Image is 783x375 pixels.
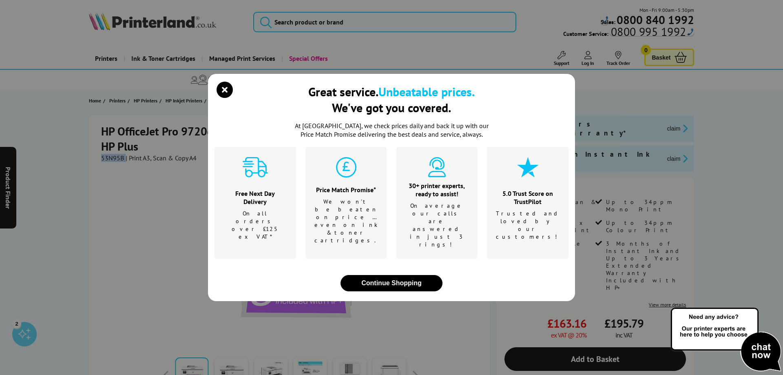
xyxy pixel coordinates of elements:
[496,189,560,206] div: 5.0 Trust Score on TrustPilot
[407,202,468,249] p: On average our calls are answered in just 3 rings!
[308,84,475,115] div: Great service. We've got you covered.
[225,210,286,241] p: On all orders over £125 ex VAT*
[407,182,468,198] div: 30+ printer experts, ready to assist!
[314,198,378,244] p: We won't be beaten on price …even on ink & toner cartridges.
[290,122,493,139] p: At [GEOGRAPHIC_DATA], we check prices daily and back it up with our Price Match Promise deliverin...
[225,189,286,206] div: Free Next Day Delivery
[669,306,783,373] img: Open Live Chat window
[341,275,442,291] button: close modal
[496,210,560,241] p: Trusted and loved by our customers!
[378,84,475,100] b: Unbeatable prices.
[314,186,378,194] div: Price Match Promise*
[219,84,231,96] button: close modal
